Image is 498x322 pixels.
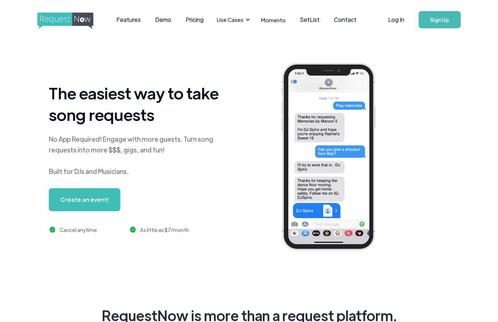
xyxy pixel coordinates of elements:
a: Contact [327,9,364,31]
img: green checkmark [50,227,56,233]
a: Sign Up [419,11,461,28]
a: home [37,13,91,27]
a: Momento [254,9,293,30]
img: contact card example [378,244,455,265]
img: venmo screenshot [378,221,455,243]
div: Use Cases [217,16,243,24]
a: Demo [148,9,178,31]
h1: The easiest way to take song requests [49,82,228,125]
a: Pricing [178,9,211,31]
img: requestnow logo [37,13,107,29]
div: As little as $7/month [140,226,189,234]
a: SetList [293,9,327,31]
img: green checkmark [130,227,136,233]
a: Log In [381,7,411,32]
a: Create an event! [49,188,120,211]
img: iphone screenshot [273,58,395,258]
div: Use Cases [213,9,252,31]
div: Cancel anytime [60,226,97,234]
a: Features [109,9,148,31]
div: No App Required! Engage with more guests. Turn song requests into more $$$, gigs, and fun! Built ... [49,134,228,177]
